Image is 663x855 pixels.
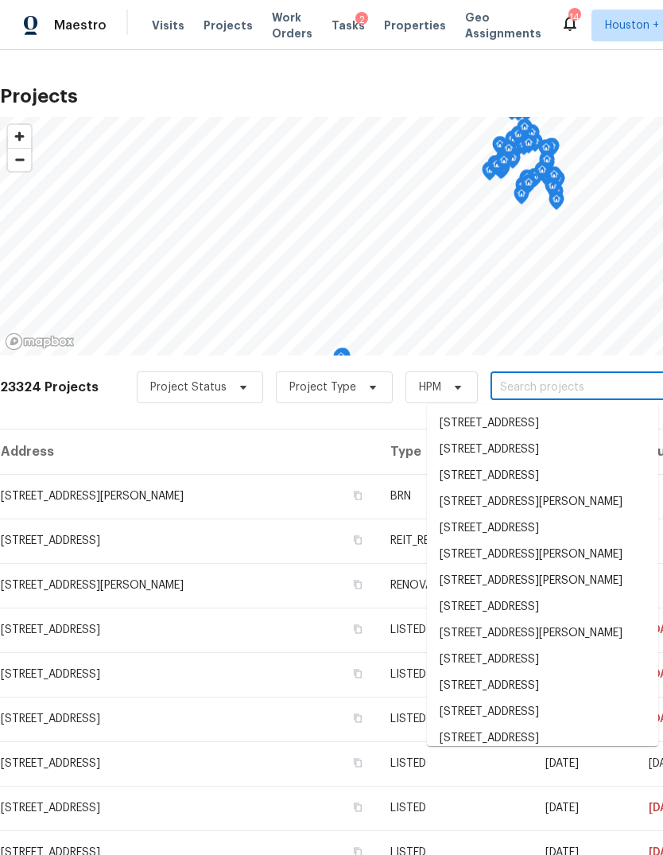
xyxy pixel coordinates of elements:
[519,169,535,194] div: Map marker
[427,568,658,594] li: [STREET_ADDRESS][PERSON_NAME]
[489,156,505,181] div: Map marker
[546,166,562,191] div: Map marker
[378,652,533,697] td: LISTED
[539,151,555,176] div: Map marker
[492,154,508,179] div: Map marker
[331,20,365,31] span: Tasks
[378,474,533,519] td: BRN
[204,17,253,33] span: Projects
[351,488,365,503] button: Copy Address
[351,800,365,814] button: Copy Address
[335,348,351,372] div: Map marker
[378,563,533,608] td: RENOVATION
[427,437,658,463] li: [STREET_ADDRESS]
[427,725,658,752] li: [STREET_ADDRESS]
[272,10,312,41] span: Work Orders
[384,17,446,33] span: Properties
[538,139,554,164] div: Map marker
[8,125,31,148] button: Zoom in
[378,519,533,563] td: REIT_RENOVATION
[527,168,543,192] div: Map marker
[487,155,503,180] div: Map marker
[378,608,533,652] td: LISTED
[427,489,658,515] li: [STREET_ADDRESS][PERSON_NAME]
[419,379,441,395] span: HPM
[521,174,537,199] div: Map marker
[427,463,658,489] li: [STREET_ADDRESS]
[465,10,541,41] span: Geo Assignments
[482,161,498,186] div: Map marker
[492,136,508,161] div: Map marker
[510,126,526,150] div: Map marker
[8,148,31,171] button: Zoom out
[568,10,580,25] div: 14
[517,119,533,143] div: Map marker
[505,130,521,155] div: Map marker
[427,673,658,699] li: [STREET_ADDRESS]
[427,647,658,673] li: [STREET_ADDRESS]
[289,379,356,395] span: Project Type
[545,177,560,202] div: Map marker
[152,17,184,33] span: Visits
[378,741,533,786] td: LISTED
[150,379,227,395] span: Project Status
[496,152,512,177] div: Map marker
[333,348,349,373] div: Map marker
[8,149,31,171] span: Zoom out
[534,161,550,186] div: Map marker
[351,756,365,770] button: Copy Address
[515,177,531,201] div: Map marker
[544,138,560,162] div: Map marker
[378,786,533,830] td: LISTED
[427,699,658,725] li: [STREET_ADDRESS]
[355,12,368,28] div: 2
[427,620,658,647] li: [STREET_ADDRESS][PERSON_NAME]
[351,711,365,725] button: Copy Address
[427,515,658,542] li: [STREET_ADDRESS]
[533,741,637,786] td: [DATE]
[514,185,529,210] div: Map marker
[378,697,533,741] td: LISTED
[54,17,107,33] span: Maestro
[516,136,532,161] div: Map marker
[351,667,365,681] button: Copy Address
[427,542,658,568] li: [STREET_ADDRESS][PERSON_NAME]
[549,191,564,216] div: Map marker
[378,429,533,474] th: Type
[427,410,658,437] li: [STREET_ADDRESS]
[427,594,658,620] li: [STREET_ADDRESS]
[501,140,517,165] div: Map marker
[5,332,75,351] a: Mapbox homepage
[351,533,365,547] button: Copy Address
[351,622,365,636] button: Copy Address
[351,577,365,592] button: Copy Address
[533,786,637,830] td: [DATE]
[521,134,537,159] div: Map marker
